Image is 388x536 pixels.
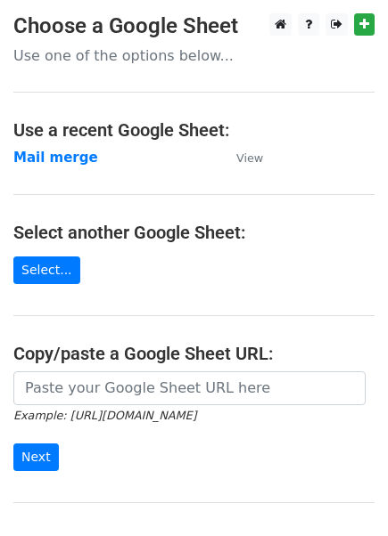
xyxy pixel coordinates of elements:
[13,343,375,364] h4: Copy/paste a Google Sheet URL:
[13,119,375,141] h4: Use a recent Google Sheet:
[13,443,59,471] input: Next
[13,256,80,284] a: Select...
[13,13,375,39] h3: Choose a Google Sheet
[13,46,375,65] p: Use one of the options below...
[13,371,366,405] input: Paste your Google Sheet URL here
[13,222,375,243] h4: Select another Google Sheet:
[219,150,263,166] a: View
[13,150,98,166] a: Mail merge
[236,151,263,165] small: View
[13,409,196,422] small: Example: [URL][DOMAIN_NAME]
